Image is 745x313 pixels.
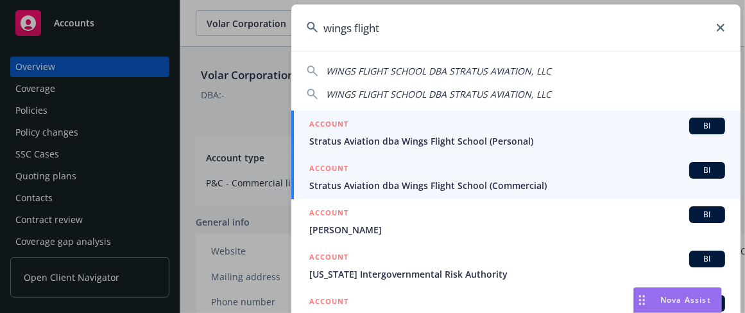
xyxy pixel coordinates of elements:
a: ACCOUNTBI[PERSON_NAME] [291,199,741,244]
span: [US_STATE] Intergovernmental Risk Authority [309,267,725,281]
span: Nova Assist [660,294,711,305]
a: ACCOUNTBIStratus Aviation dba Wings Flight School (Commercial) [291,155,741,199]
input: Search... [291,4,741,51]
span: Stratus Aviation dba Wings Flight School (Commercial) [309,179,725,192]
span: WINGS FLIGHT SCHOOL DBA STRATUS AVIATION, LLC [326,88,551,100]
span: BI [694,120,720,132]
h5: ACCOUNT [309,206,348,222]
span: BI [694,253,720,265]
button: Nova Assist [633,287,722,313]
div: Drag to move [634,288,650,312]
span: Stratus Aviation dba Wings Flight School (Personal) [309,134,725,148]
span: BI [694,165,720,176]
h5: ACCOUNT [309,295,348,310]
span: BI [694,209,720,220]
h5: ACCOUNT [309,251,348,266]
h5: ACCOUNT [309,118,348,133]
h5: ACCOUNT [309,162,348,177]
a: ACCOUNTBIStratus Aviation dba Wings Flight School (Personal) [291,111,741,155]
span: WINGS FLIGHT SCHOOL DBA STRATUS AVIATION, LLC [326,65,551,77]
a: ACCOUNTBI[US_STATE] Intergovernmental Risk Authority [291,244,741,288]
span: [PERSON_NAME] [309,223,725,237]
